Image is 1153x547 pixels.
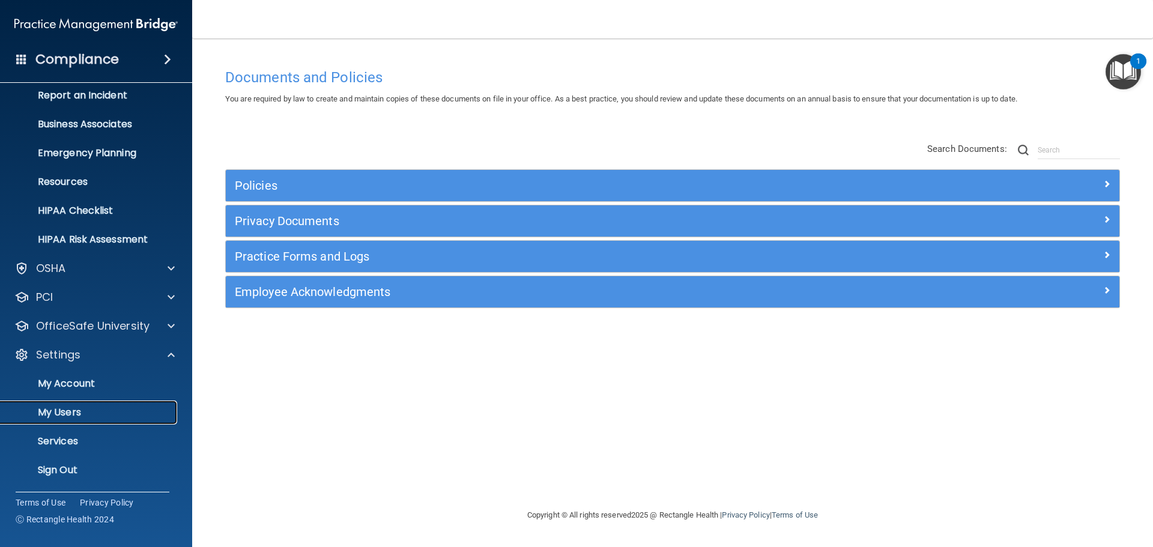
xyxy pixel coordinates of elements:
div: 1 [1136,61,1140,77]
p: Resources [8,176,172,188]
p: Business Associates [8,118,172,130]
p: My Users [8,406,172,419]
img: ic-search.3b580494.png [1018,145,1029,156]
a: Employee Acknowledgments [235,282,1110,301]
p: My Account [8,378,172,390]
a: Terms of Use [772,510,818,519]
h5: Policies [235,179,887,192]
a: Privacy Policy [80,497,134,509]
span: Search Documents: [927,144,1007,154]
a: Privacy Documents [235,211,1110,231]
a: Terms of Use [16,497,65,509]
p: HIPAA Checklist [8,205,172,217]
p: Report an Incident [8,89,172,101]
a: OfficeSafe University [14,319,175,333]
a: PCI [14,290,175,304]
p: Services [8,435,172,447]
p: Emergency Planning [8,147,172,159]
h5: Practice Forms and Logs [235,250,887,263]
p: Sign Out [8,464,172,476]
div: Copyright © All rights reserved 2025 @ Rectangle Health | | [453,496,892,534]
a: Privacy Policy [722,510,769,519]
p: OSHA [36,261,66,276]
a: Policies [235,176,1110,195]
h4: Documents and Policies [225,70,1120,85]
h5: Privacy Documents [235,214,887,228]
h4: Compliance [35,51,119,68]
button: Open Resource Center, 1 new notification [1106,54,1141,89]
a: OSHA [14,261,175,276]
p: OfficeSafe University [36,319,150,333]
a: Settings [14,348,175,362]
p: HIPAA Risk Assessment [8,234,172,246]
input: Search [1038,141,1120,159]
span: Ⓒ Rectangle Health 2024 [16,513,114,525]
h5: Employee Acknowledgments [235,285,887,298]
span: You are required by law to create and maintain copies of these documents on file in your office. ... [225,94,1017,103]
a: Practice Forms and Logs [235,247,1110,266]
p: Settings [36,348,80,362]
img: PMB logo [14,13,178,37]
p: PCI [36,290,53,304]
